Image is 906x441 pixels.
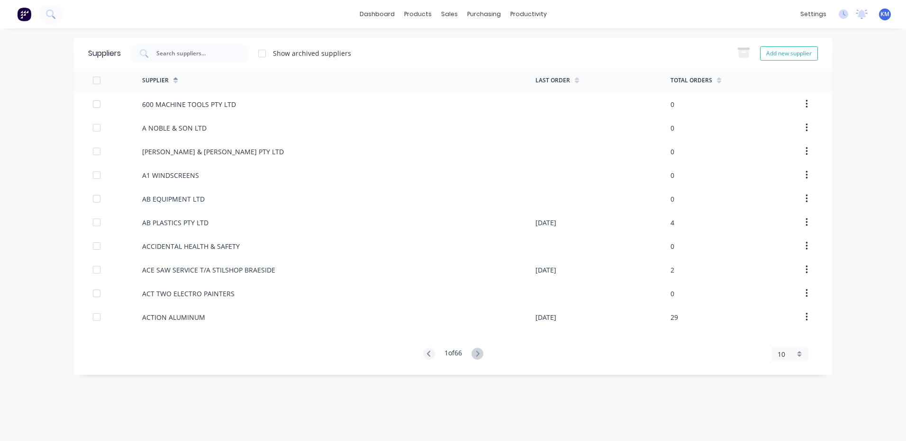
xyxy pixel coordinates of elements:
button: Add new supplier [760,46,818,61]
div: 0 [670,99,674,109]
div: 2 [670,265,674,275]
div: Show archived suppliers [273,48,351,58]
div: 4 [670,218,674,228]
div: purchasing [462,7,506,21]
div: settings [796,7,831,21]
div: 0 [670,123,674,133]
div: ACTION ALUMINUM [142,312,205,322]
div: [DATE] [535,265,556,275]
div: ACE SAW SERVICE T/A STILSHOP BRAESIDE [142,265,275,275]
div: productivity [506,7,552,21]
div: Last Order [535,76,570,85]
div: 1 of 66 [444,348,462,361]
div: A1 WINDSCREENS [142,170,199,180]
div: [PERSON_NAME] & [PERSON_NAME] PTY LTD [142,147,284,157]
div: Total Orders [670,76,712,85]
div: AB EQUIPMENT LTD [142,194,205,204]
img: Factory [17,7,31,21]
div: AB PLASTICS PTY LTD [142,218,208,228]
div: [DATE] [535,218,556,228]
div: A NOBLE & SON LTD [142,123,207,133]
a: dashboard [355,7,399,21]
input: Search suppliers... [155,49,234,58]
div: sales [436,7,462,21]
div: ACCIDENTAL HEALTH & SAFETY [142,241,240,251]
span: KM [880,10,889,18]
div: Suppliers [88,48,121,59]
span: 10 [778,349,785,359]
div: 29 [670,312,678,322]
div: ACT TWO ELECTRO PAINTERS [142,289,235,299]
div: 600 MACHINE TOOLS PTY LTD [142,99,236,109]
div: [DATE] [535,312,556,322]
div: 0 [670,170,674,180]
div: 0 [670,289,674,299]
div: 0 [670,241,674,251]
div: products [399,7,436,21]
div: Supplier [142,76,169,85]
div: 0 [670,147,674,157]
div: 0 [670,194,674,204]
